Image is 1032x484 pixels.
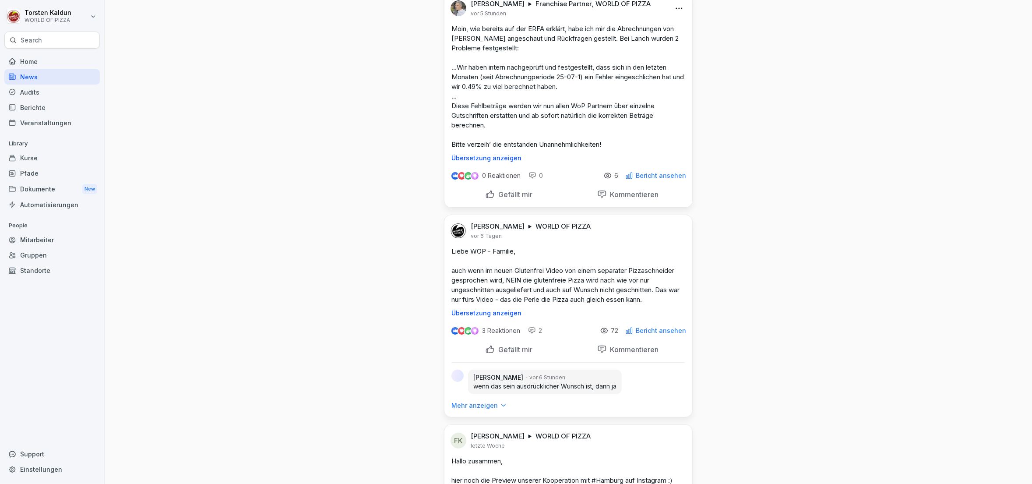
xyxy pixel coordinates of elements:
[611,327,618,334] p: 72
[528,326,542,335] div: 2
[4,150,100,166] a: Kurse
[636,172,686,179] p: Bericht ansehen
[465,327,472,335] img: celebrate
[529,374,565,382] p: vor 6 Stunden
[614,172,618,179] p: 6
[473,373,523,382] p: [PERSON_NAME]
[4,247,100,263] a: Gruppen
[4,100,100,115] a: Berichte
[452,172,459,179] img: like
[451,247,685,304] p: Liebe WOP - Familie, auch wenn im neuen Glutenfrei Video von einem separater Pizzaschneider gespr...
[452,327,459,334] img: like
[471,10,506,17] p: vor 5 Stunden
[4,197,100,212] a: Automatisierungen
[21,36,42,45] p: Search
[482,172,521,179] p: 0 Reaktionen
[451,401,498,410] p: Mehr anzeigen
[458,328,465,334] img: love
[471,442,505,449] p: letzte Woche
[4,232,100,247] a: Mitarbeiter
[495,190,532,199] p: Gefällt mir
[607,190,659,199] p: Kommentieren
[451,433,466,449] div: FK
[636,327,686,334] p: Bericht ansehen
[471,432,525,441] p: [PERSON_NAME]
[4,54,100,69] a: Home
[471,327,479,335] img: inspiring
[4,166,100,181] a: Pfade
[465,172,472,180] img: celebrate
[458,173,465,179] img: love
[451,24,685,149] p: Moin, wie bereits auf der ERFA erklärt, habe ich mir die Abrechnungen von [PERSON_NAME] angeschau...
[4,115,100,131] a: Veranstaltungen
[82,184,97,194] div: New
[4,181,100,197] div: Dokumente
[535,432,591,441] p: WORLD OF PIZZA
[25,9,71,17] p: Torsten Kaldun
[471,172,479,180] img: inspiring
[451,0,466,16] img: in3w5lo2z519nrm9gbxqh89t.png
[528,171,543,180] div: 0
[4,69,100,85] a: News
[4,263,100,278] a: Standorte
[4,219,100,233] p: People
[535,222,591,231] p: WORLD OF PIZZA
[471,222,525,231] p: [PERSON_NAME]
[482,327,520,334] p: 3 Reaktionen
[451,370,464,382] img: in3w5lo2z519nrm9gbxqh89t.png
[4,85,100,100] a: Audits
[4,181,100,197] a: DokumenteNew
[451,310,685,317] p: Übersetzung anzeigen
[471,233,502,240] p: vor 6 Tagen
[4,137,100,151] p: Library
[4,462,100,477] a: Einstellungen
[25,17,71,23] p: WORLD OF PIZZA
[4,446,100,462] div: Support
[473,382,616,391] p: wenn das sein ausdrücklicher Wunsch ist, dann ja
[451,155,685,162] p: Übersetzung anzeigen
[607,345,659,354] p: Kommentieren
[451,223,466,239] img: kkjmddf1tbwfmfasv7mb0vpo.png
[495,345,532,354] p: Gefällt mir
